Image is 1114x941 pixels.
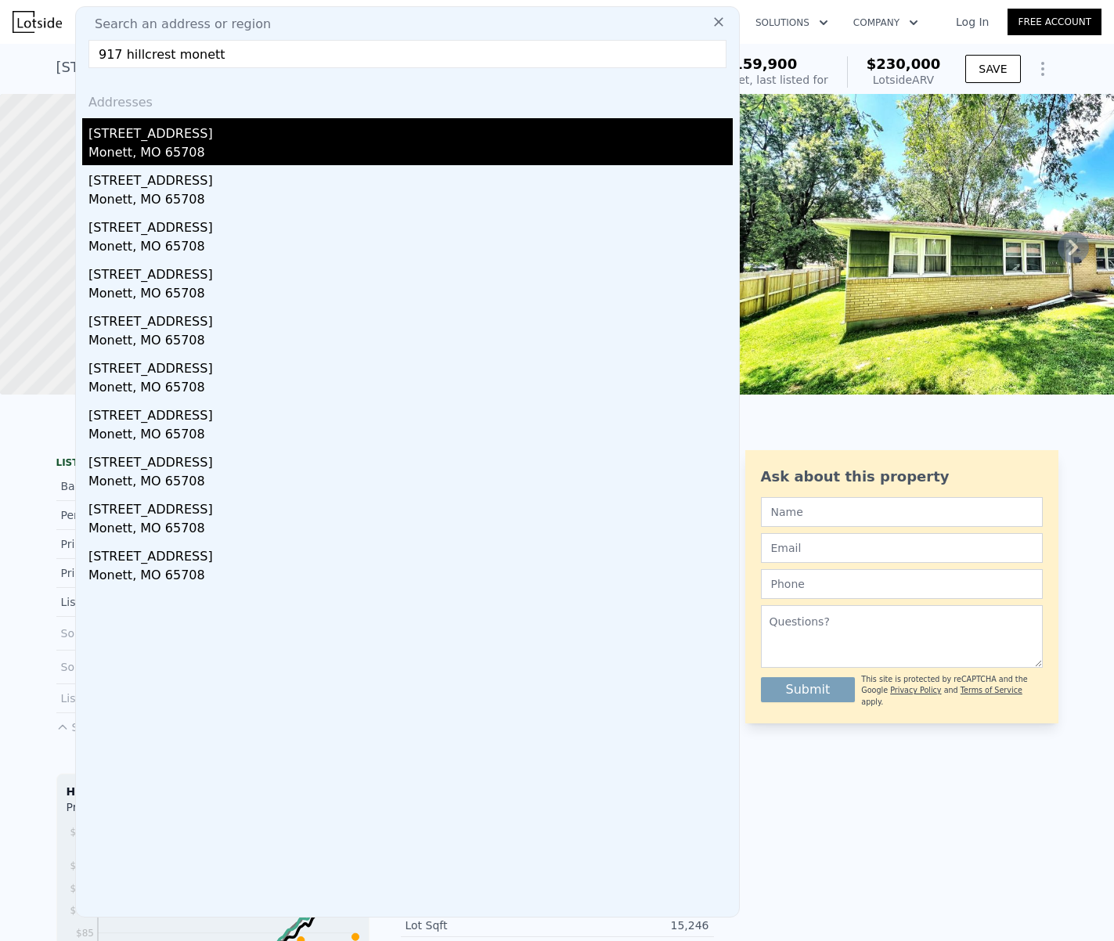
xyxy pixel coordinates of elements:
[965,55,1020,83] button: SAVE
[88,378,733,400] div: Monett, MO 65708
[88,306,733,331] div: [STREET_ADDRESS]
[1008,9,1101,35] a: Free Account
[61,623,200,644] div: Sold
[88,237,733,259] div: Monett, MO 65708
[88,566,733,588] div: Monett, MO 65708
[961,686,1022,694] a: Terms of Service
[761,466,1043,488] div: Ask about this property
[88,447,733,472] div: [STREET_ADDRESS]
[13,11,62,33] img: Lotside
[88,259,733,284] div: [STREET_ADDRESS]
[88,472,733,494] div: Monett, MO 65708
[88,400,733,425] div: [STREET_ADDRESS]
[82,81,733,118] div: Addresses
[61,657,200,677] div: Sold
[557,918,709,933] div: 15,246
[88,425,733,447] div: Monett, MO 65708
[61,478,200,494] div: Back On Market
[88,541,733,566] div: [STREET_ADDRESS]
[867,72,941,88] div: Lotside ARV
[61,690,200,706] div: Listed
[861,674,1042,708] div: This site is protected by reCAPTCHA and the Google and apply.
[761,497,1043,527] input: Name
[88,331,733,353] div: Monett, MO 65708
[88,165,733,190] div: [STREET_ADDRESS]
[743,9,841,37] button: Solutions
[937,14,1008,30] a: Log In
[70,905,94,916] tspan: $105
[723,56,798,72] span: $159,900
[88,519,733,541] div: Monett, MO 65708
[67,784,359,799] div: Houses Median Sale
[70,827,94,838] tspan: $175
[61,565,200,581] div: Price Decrease
[890,686,941,694] a: Privacy Policy
[67,799,213,824] div: Price per Square Foot
[867,56,941,72] span: $230,000
[88,353,733,378] div: [STREET_ADDRESS]
[82,15,271,34] span: Search an address or region
[88,284,733,306] div: Monett, MO 65708
[56,456,370,472] div: LISTING & SALE HISTORY
[70,860,94,871] tspan: $145
[692,72,828,88] div: Off Market, last listed for
[761,677,856,702] button: Submit
[406,918,557,933] div: Lot Sqft
[88,212,733,237] div: [STREET_ADDRESS]
[761,569,1043,599] input: Phone
[56,713,168,735] button: Show less history
[88,494,733,519] div: [STREET_ADDRESS]
[61,594,200,610] div: Listed
[56,56,336,78] div: [STREET_ADDRESS] , Monett , MO 65708
[70,883,94,894] tspan: $125
[88,40,726,68] input: Enter an address, city, region, neighborhood or zip code
[88,143,733,165] div: Monett, MO 65708
[1027,53,1058,85] button: Show Options
[61,536,200,552] div: Price Decrease
[88,118,733,143] div: [STREET_ADDRESS]
[61,507,200,523] div: Pending
[841,9,931,37] button: Company
[88,190,733,212] div: Monett, MO 65708
[761,533,1043,563] input: Email
[76,928,94,939] tspan: $85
